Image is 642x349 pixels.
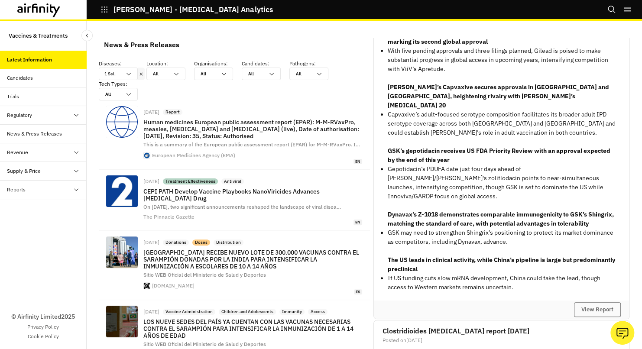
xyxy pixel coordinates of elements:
p: Capvaxive’s adult-focused serotype composition facilitates its broader adult IPD serotype coverag... [388,110,616,137]
div: Reports [7,186,26,194]
div: European Medicines Agency (EMA) [152,153,235,158]
p: Location : [146,60,194,68]
p: If US funding cuts slow mRNA development, China could take the lead, though access to Western mar... [388,274,616,292]
p: GSK may need to strengthen Shingrix’s positioning to protect its market dominance as competitors,... [388,228,616,246]
p: Pathogens : [289,60,337,68]
button: View Report [574,302,621,317]
div: News & Press Releases [104,38,179,51]
p: © Airfinity Limited 2025 [11,312,75,321]
div: [DATE] [143,309,159,314]
img: joomla-favicon.svg [144,283,150,289]
img: favicon.ico [144,152,150,158]
p: Antiviral [224,178,241,184]
span: Sitio WEB Oficial del Ministerio de Salud y Deportes [143,341,266,347]
button: Ask our analysts [610,321,634,345]
div: Candidates [7,74,33,82]
div: [DOMAIN_NAME] [152,283,195,288]
button: Close Sidebar [81,30,93,41]
h2: Clostridioides [MEDICAL_DATA] report [DATE] [383,327,621,334]
div: [DATE] [143,110,159,115]
div: Trials [7,93,19,100]
p: Access [311,309,325,315]
div: Revenue [7,149,28,156]
span: Sitio WEB Oficial del Ministerio de Salud y Deportes [143,271,266,278]
p: [PERSON_NAME] - [MEDICAL_DATA] Analytics [113,6,273,13]
div: 1 Sel. [99,68,125,80]
p: Human medicines European public assessment report (EPAR): M-M-RVaxPro, measles, [MEDICAL_DATA] an... [143,119,362,139]
p: CEPI PATH Develop Vaccine Playbooks NanoViricides Advances [MEDICAL_DATA] Drug [143,188,362,202]
p: Vaccines & Treatments [9,28,68,44]
a: Cookie Policy [28,333,59,340]
p: Diseases : [99,60,146,68]
a: [DATE]DonationsDosesDistribution[GEOGRAPHIC_DATA] RECIBE NUEVO LOTE DE 300.000 VACUNAS CONTRA EL ... [99,231,370,300]
div: Supply & Price [7,167,41,175]
p: LOS NUEVE SEDES DEL PAÍS YA CUENTAN CON LAS VACUNAS NECESARIAS CONTRA EL SARAMPIÓN PARA INTENSIFI... [143,318,362,339]
p: Candidates : [242,60,289,68]
p: Tech Types : [99,80,146,88]
div: Latest Information [7,56,52,64]
div: The Pinnacle Gazette [143,214,195,220]
strong: GSK’s gepotidacin receives US FDA Priority Review with an approval expected by the end of this year [388,147,610,164]
div: [DATE] [143,179,159,184]
span: This is a summary of the European public assessment report (EPAR) for M-M-RVaxPro. I … [143,141,360,148]
strong: [PERSON_NAME]’s Capvaxive secures approvals in [GEOGRAPHIC_DATA] and [GEOGRAPHIC_DATA], heighteni... [388,83,609,109]
div: News & Press Releases [7,130,62,138]
div: Posted on [DATE] [383,338,621,343]
img: LOS%20NUEVE%20SEDES%20DEL%20PAIS%20YA%20CUENTAN%20CON%20LAS%20VACUNAS%20CONTRA%20EL%20SARAMPION%2... [106,306,138,337]
button: [PERSON_NAME] - [MEDICAL_DATA] Analytics [101,2,273,17]
p: Gepotidacin’s PDUFA date just four days ahead of [PERSON_NAME]/[PERSON_NAME]'s zoliflodacin point... [388,165,616,201]
strong: The US leads in clinical activity, while China’s pipeline is large but predominantly preclinical [388,256,615,273]
a: [DATE]Treatment EffectivenessAntiviralCEPI PATH Develop Vaccine Playbooks NanoViricides Advances ... [99,170,370,230]
p: Report [165,109,180,115]
p: Children and Adolescents [221,309,273,315]
p: With five pending approvals and three filings planned, Gilead is poised to make substantial progr... [388,46,616,74]
button: Search [607,2,616,17]
strong: Dynavax’s Z-1018 demonstrates comparable immunogenicity to GSK’s Shingrix, matching the standard ... [388,210,614,227]
span: On [DATE], two significant announcements reshaped the landscape of viral disea … [143,204,341,210]
p: Treatment Effectiveness [165,178,215,184]
div: [DATE] [143,240,159,245]
span: en [353,220,362,225]
p: Doses [195,239,208,246]
img: tpg%2Fsources%2F1d31d870-b9dd-4850-91f6-fbe2abe30d08.jpeg [106,175,138,207]
p: Vaccine Administration [165,309,213,315]
span: es [354,289,362,295]
a: [DATE]ReportHuman medicines European public assessment report (EPAR): M-M-RVaxPro, measles, [MEDI... [99,100,370,170]
img: Vacunas%20de%20la%20INDIA%20sarampion%20720.jpg [106,236,138,268]
a: Privacy Policy [27,323,59,331]
span: en [353,159,362,165]
p: Donations [165,239,186,246]
p: Distribution [216,239,241,246]
div: Regulatory [7,111,32,119]
p: Organisations : [194,60,242,68]
p: [GEOGRAPHIC_DATA] RECIBE NUEVO LOTE DE 300.000 VACUNAS CONTRA EL SARAMPIÓN DONADAS POR LA INDIA P... [143,249,362,270]
p: Immunity [282,309,302,315]
img: Globe-product_information.svg [106,106,138,138]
